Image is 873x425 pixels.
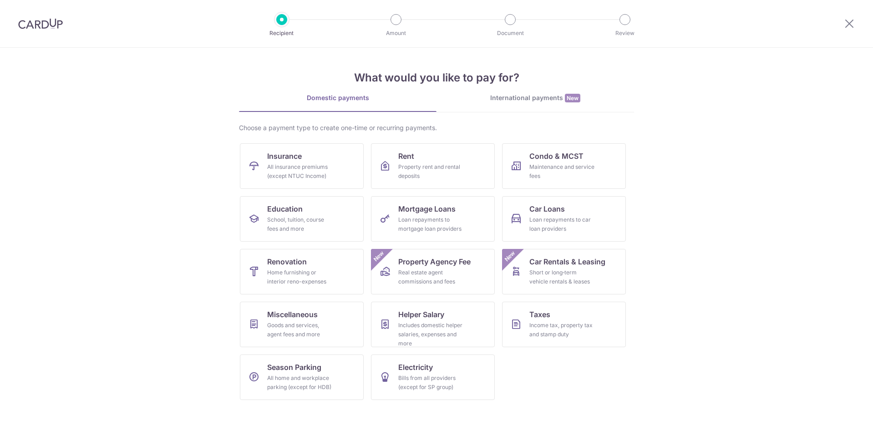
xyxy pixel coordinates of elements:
[267,321,333,339] div: Goods and services, agent fees and more
[267,203,303,214] span: Education
[239,93,436,102] div: Domestic payments
[398,203,456,214] span: Mortgage Loans
[529,309,550,320] span: Taxes
[240,143,364,189] a: InsuranceAll insurance premiums (except NTUC Income)
[398,374,464,392] div: Bills from all providers (except for SP group)
[240,354,364,400] a: Season ParkingAll home and workplace parking (except for HDB)
[267,215,333,233] div: School, tuition, course fees and more
[529,162,595,181] div: Maintenance and service fees
[529,151,584,162] span: Condo & MCST
[267,256,307,267] span: Renovation
[371,302,495,347] a: Helper SalaryIncludes domestic helper salaries, expenses and more
[398,321,464,348] div: Includes domestic helper salaries, expenses and more
[502,302,626,347] a: TaxesIncome tax, property tax and stamp duty
[371,249,386,264] span: New
[502,249,518,264] span: New
[565,94,580,102] span: New
[529,256,605,267] span: Car Rentals & Leasing
[371,143,495,189] a: RentProperty rent and rental deposits
[239,123,634,132] div: Choose a payment type to create one-time or recurring payments.
[529,215,595,233] div: Loan repayments to car loan providers
[815,398,864,420] iframe: Opens a widget where you can find more information
[362,29,430,38] p: Amount
[398,268,464,286] div: Real estate agent commissions and fees
[502,196,626,242] a: Car LoansLoan repayments to car loan providers
[398,162,464,181] div: Property rent and rental deposits
[371,249,495,294] a: Property Agency FeeReal estate agent commissions and feesNew
[529,321,595,339] div: Income tax, property tax and stamp duty
[267,309,318,320] span: Miscellaneous
[248,29,315,38] p: Recipient
[267,151,302,162] span: Insurance
[240,249,364,294] a: RenovationHome furnishing or interior reno-expenses
[398,362,433,373] span: Electricity
[267,162,333,181] div: All insurance premiums (except NTUC Income)
[240,196,364,242] a: EducationSchool, tuition, course fees and more
[529,203,565,214] span: Car Loans
[371,196,495,242] a: Mortgage LoansLoan repayments to mortgage loan providers
[436,93,634,103] div: International payments
[267,374,333,392] div: All home and workplace parking (except for HDB)
[591,29,659,38] p: Review
[398,256,471,267] span: Property Agency Fee
[398,151,414,162] span: Rent
[398,215,464,233] div: Loan repayments to mortgage loan providers
[239,70,634,86] h4: What would you like to pay for?
[267,362,321,373] span: Season Parking
[240,302,364,347] a: MiscellaneousGoods and services, agent fees and more
[502,143,626,189] a: Condo & MCSTMaintenance and service fees
[529,268,595,286] div: Short or long‑term vehicle rentals & leases
[18,18,63,29] img: CardUp
[267,268,333,286] div: Home furnishing or interior reno-expenses
[477,29,544,38] p: Document
[371,354,495,400] a: ElectricityBills from all providers (except for SP group)
[502,249,626,294] a: Car Rentals & LeasingShort or long‑term vehicle rentals & leasesNew
[398,309,444,320] span: Helper Salary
